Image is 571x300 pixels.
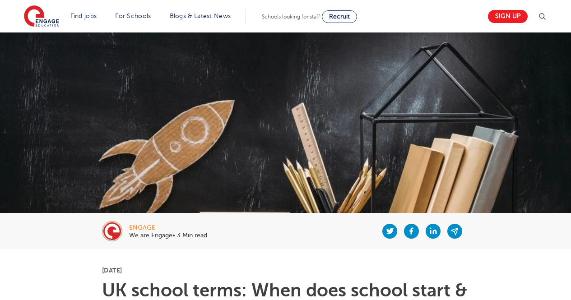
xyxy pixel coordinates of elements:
a: Recruit [322,10,357,23]
a: Find jobs [70,13,97,19]
span: Recruit [329,13,350,20]
a: Blogs & Latest News [170,13,231,19]
p: We are Engage• 3 Min read [129,232,207,239]
div: engage [129,225,207,231]
span: Schools looking for staff [262,14,320,20]
a: For Schools [115,13,151,19]
p: [DATE] [102,267,469,273]
img: Engage Education [24,5,59,28]
a: Sign up [488,10,528,23]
